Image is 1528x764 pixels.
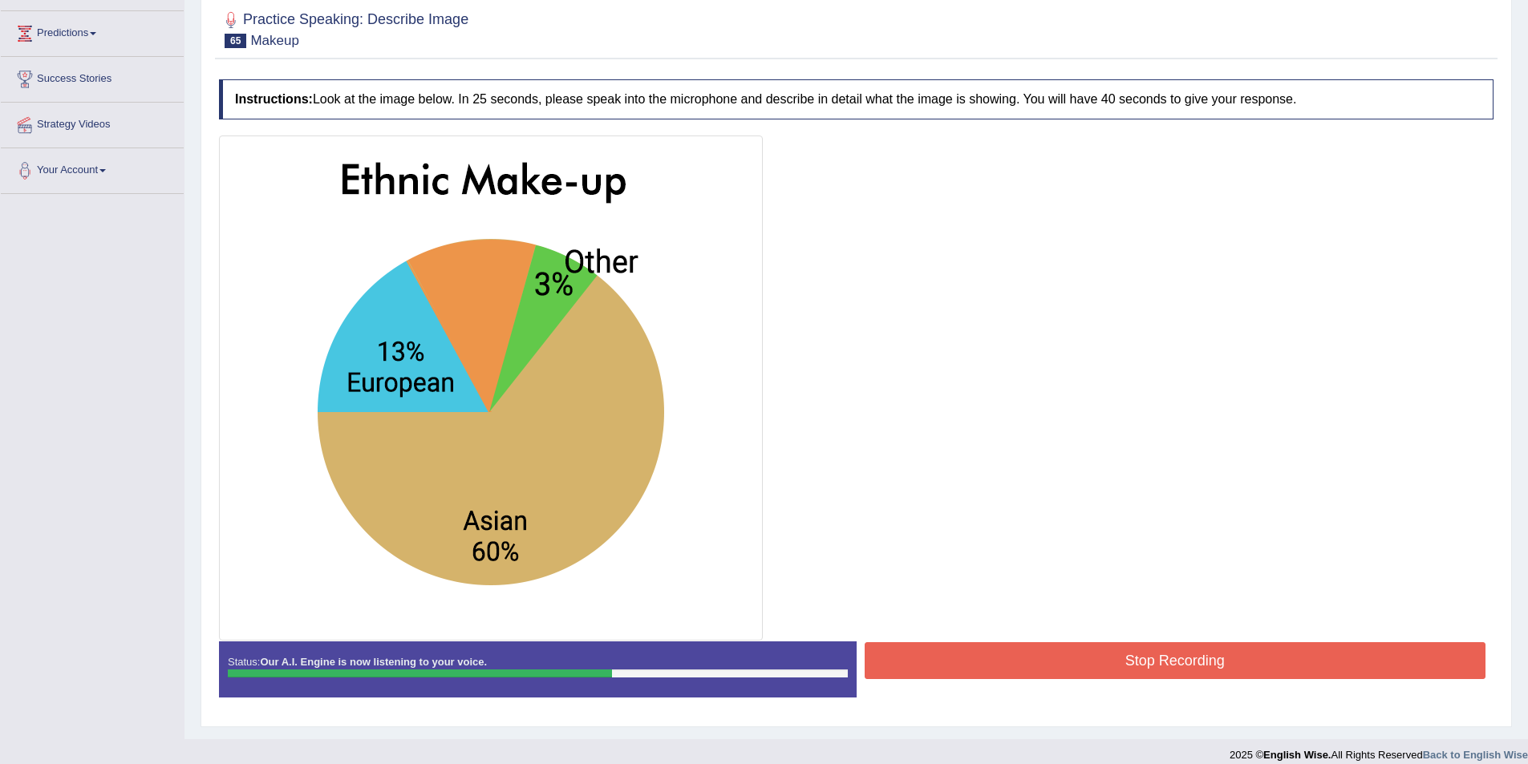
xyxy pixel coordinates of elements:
h2: Practice Speaking: Describe Image [219,8,468,48]
strong: English Wise. [1263,749,1331,761]
button: Stop Recording [865,642,1486,679]
a: Strategy Videos [1,103,184,143]
span: 65 [225,34,246,48]
a: Back to English Wise [1423,749,1528,761]
h4: Look at the image below. In 25 seconds, please speak into the microphone and describe in detail w... [219,79,1494,119]
small: Makeup [250,33,298,48]
b: Instructions: [235,92,313,106]
strong: Our A.I. Engine is now listening to your voice. [260,656,487,668]
div: 2025 © All Rights Reserved [1230,739,1528,762]
a: Success Stories [1,57,184,97]
div: Status: [219,641,857,697]
a: Predictions [1,11,184,51]
a: Your Account [1,148,184,188]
